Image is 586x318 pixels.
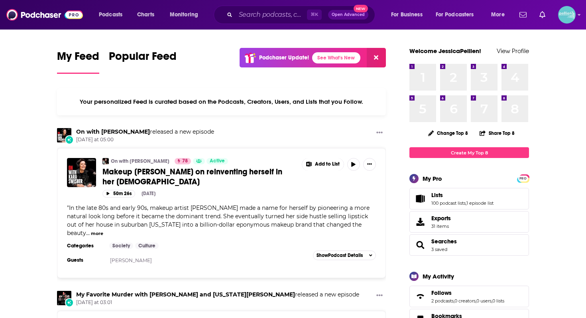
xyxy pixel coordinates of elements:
[454,298,454,304] span: ,
[164,8,208,21] button: open menu
[431,215,451,222] span: Exports
[206,158,228,164] a: Active
[391,9,423,20] span: For Business
[76,291,359,298] h3: released a new episode
[373,128,386,138] button: Show More Button
[412,239,428,251] a: Searches
[6,7,83,22] img: Podchaser - Follow, Share and Rate Podcasts
[57,49,99,74] a: My Feed
[102,158,109,164] img: On with Kara Swisher
[259,54,309,61] p: Podchaser Update!
[67,204,370,237] span: In the late 80s and early 90s, makeup artist [PERSON_NAME] made a name for herself by pioneering ...
[431,289,452,296] span: Follows
[57,49,99,68] span: My Feed
[142,191,155,196] div: [DATE]
[373,291,386,301] button: Show More Button
[302,158,344,171] button: Show More Button
[436,9,474,20] span: For Podcasters
[109,49,177,68] span: Popular Feed
[409,188,529,209] span: Lists
[102,167,296,187] a: Makeup [PERSON_NAME] on reinventing herself in her [DEMOGRAPHIC_DATA]
[102,190,135,198] button: 50m 26s
[558,6,576,24] img: User Profile
[67,257,103,263] h3: Guests
[67,158,96,187] a: Makeup Mogul Bobbi Brown on reinventing herself in her 60s
[423,128,473,138] button: Change Top 8
[65,298,74,307] div: New Episode
[135,243,159,249] a: Culture
[86,229,90,237] span: ...
[516,8,530,22] a: Show notifications dropdown
[57,88,386,115] div: Your personalized Feed is curated based on the Podcasts, Creators, Users, and Lists that you Follow.
[558,6,576,24] button: Show profile menu
[328,10,368,20] button: Open AdvancedNew
[431,247,447,252] a: 3 saved
[491,9,505,20] span: More
[210,157,225,165] span: Active
[431,289,504,296] a: Follows
[76,299,359,306] span: [DATE] at 03:01
[466,200,466,206] span: ,
[57,291,71,305] img: My Favorite Murder with Karen Kilgariff and Georgia Hardstark
[137,9,154,20] span: Charts
[431,8,486,21] button: open menu
[99,9,122,20] span: Podcasts
[431,238,457,245] a: Searches
[93,8,133,21] button: open menu
[67,243,103,249] h3: Categories
[57,128,71,142] img: On with Kara Swisher
[65,135,74,144] div: New Episode
[479,125,515,141] button: Share Top 8
[409,234,529,256] span: Searches
[354,5,368,12] span: New
[221,6,383,24] div: Search podcasts, credits, & more...
[76,128,150,135] a: On with Kara Swisher
[409,147,529,158] a: Create My Top 8
[497,47,529,55] a: View Profile
[412,216,428,227] span: Exports
[109,243,133,249] a: Society
[536,8,549,22] a: Show notifications dropdown
[431,192,443,199] span: Lists
[332,13,365,17] span: Open Advanced
[409,47,481,55] a: Welcome JessicaPellien!
[409,211,529,233] a: Exports
[182,157,188,165] span: 78
[76,291,295,298] a: My Favorite Murder with Karen Kilgariff and Georgia Hardstark
[102,167,282,187] span: Makeup [PERSON_NAME] on reinventing herself in her [DEMOGRAPHIC_DATA]
[109,49,177,74] a: Popular Feed
[111,158,169,164] a: On with [PERSON_NAME]
[313,251,376,260] button: ShowPodcast Details
[76,128,214,136] h3: released a new episode
[236,8,307,21] input: Search podcasts, credits, & more...
[91,230,103,237] button: more
[466,200,494,206] a: 1 episode list
[423,273,454,280] div: My Activity
[454,298,476,304] a: 0 creators
[558,6,576,24] span: Logged in as JessicaPellien
[312,52,360,63] a: See What's New
[431,200,466,206] a: 100 podcast lists
[412,291,428,302] a: Follows
[307,10,322,20] span: ⌘ K
[317,253,363,258] span: Show Podcast Details
[518,175,528,181] a: PRO
[132,8,159,21] a: Charts
[385,8,433,21] button: open menu
[431,298,454,304] a: 2 podcasts
[486,8,515,21] button: open menu
[412,193,428,204] a: Lists
[76,136,214,143] span: [DATE] at 05:00
[363,158,376,171] button: Show More Button
[175,158,191,164] a: 78
[476,298,492,304] a: 0 users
